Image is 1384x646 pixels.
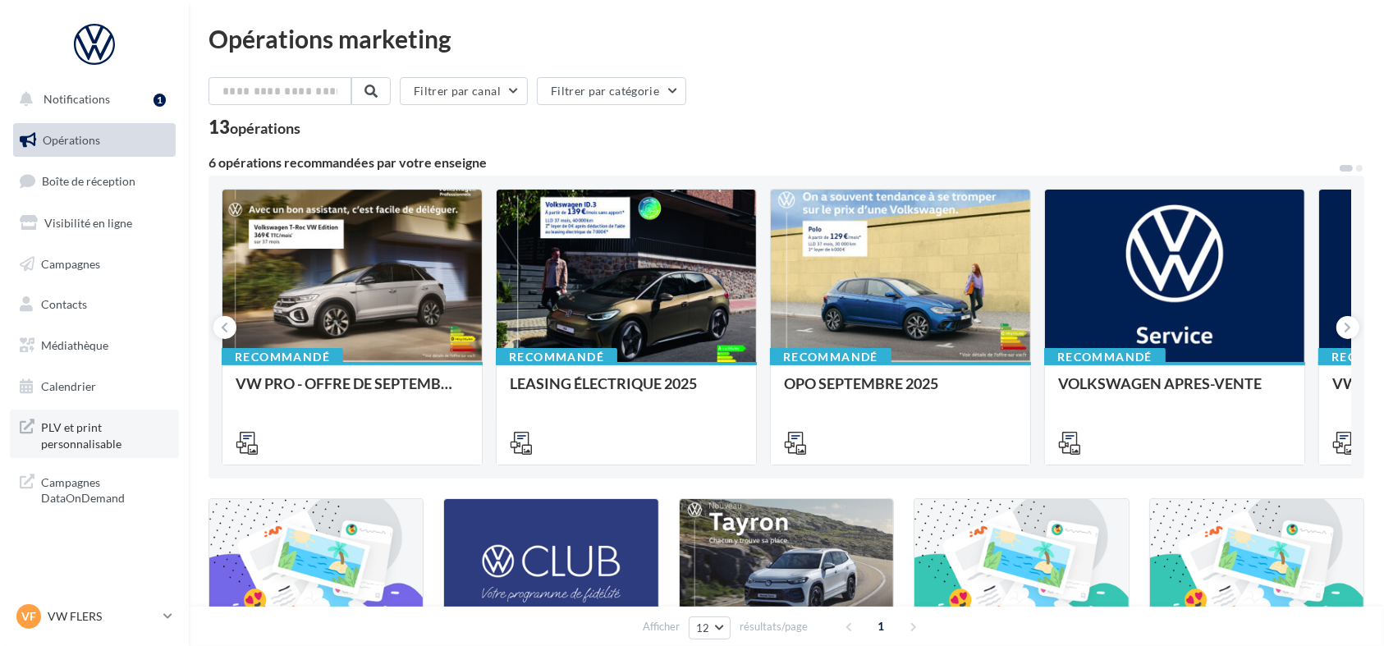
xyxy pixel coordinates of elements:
[740,619,808,635] span: résultats/page
[10,287,179,322] a: Contacts
[48,608,157,625] p: VW FLERS
[44,216,132,230] span: Visibilité en ligne
[13,601,176,632] a: VF VW FLERS
[154,94,166,107] div: 1
[236,375,469,408] div: VW PRO - OFFRE DE SEPTEMBRE 25
[41,338,108,352] span: Médiathèque
[784,375,1017,408] div: OPO SEPTEMBRE 2025
[209,156,1338,169] div: 6 opérations recommandées par votre enseigne
[10,369,179,404] a: Calendrier
[537,77,686,105] button: Filtrer par catégorie
[41,471,169,506] span: Campagnes DataOnDemand
[689,616,731,639] button: 12
[41,416,169,451] span: PLV et print personnalisable
[10,82,172,117] button: Notifications 1
[43,133,100,147] span: Opérations
[41,297,87,311] span: Contacts
[10,206,179,241] a: Visibilité en ligne
[1044,348,1166,366] div: Recommandé
[10,410,179,458] a: PLV et print personnalisable
[770,348,891,366] div: Recommandé
[643,619,680,635] span: Afficher
[868,613,895,639] span: 1
[230,121,300,135] div: opérations
[209,26,1364,51] div: Opérations marketing
[209,118,300,136] div: 13
[496,348,617,366] div: Recommandé
[10,123,179,158] a: Opérations
[42,174,135,188] span: Boîte de réception
[41,379,96,393] span: Calendrier
[10,328,179,363] a: Médiathèque
[10,247,179,282] a: Campagnes
[10,163,179,199] a: Boîte de réception
[400,77,528,105] button: Filtrer par canal
[44,92,110,106] span: Notifications
[10,465,179,513] a: Campagnes DataOnDemand
[41,256,100,270] span: Campagnes
[510,375,743,408] div: LEASING ÉLECTRIQUE 2025
[21,608,36,625] span: VF
[696,621,710,635] span: 12
[222,348,343,366] div: Recommandé
[1058,375,1291,408] div: VOLKSWAGEN APRES-VENTE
